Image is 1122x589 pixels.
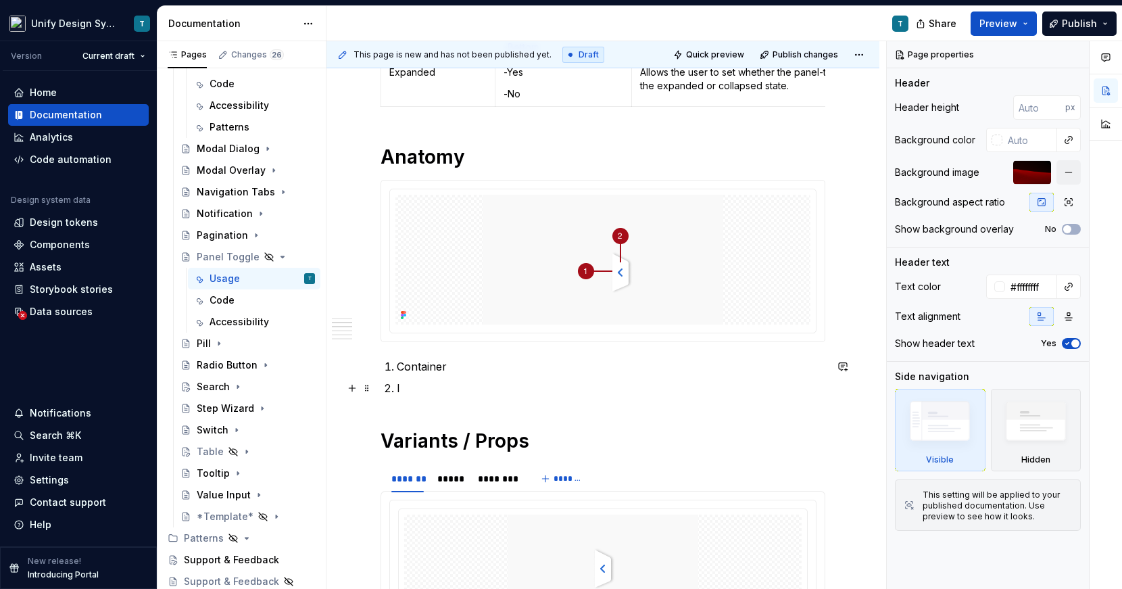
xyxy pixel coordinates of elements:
a: Pill [175,333,320,354]
div: Home [30,86,57,99]
div: Pagination [197,229,248,242]
a: Settings [8,469,149,491]
h1: Anatomy [381,145,825,169]
a: Storybook stories [8,279,149,300]
div: Code [210,77,235,91]
div: T [898,18,903,29]
a: Data sources [8,301,149,323]
div: Background image [895,166,979,179]
p: Expanded [389,66,487,79]
p: -No [504,87,623,101]
a: Search [175,376,320,398]
a: Accessibility [188,311,320,333]
span: 26 [270,49,284,60]
a: Components [8,234,149,256]
p: -Yes [504,66,623,79]
div: Notifications [30,406,91,420]
div: Table [197,445,224,458]
div: Patterns [162,527,320,549]
button: Notifications [8,402,149,424]
div: Design tokens [30,216,98,229]
div: Visible [926,454,954,465]
button: Search ⌘K [8,425,149,446]
div: Background aspect ratio [895,195,1005,209]
div: Version [11,51,42,62]
button: Unify Design SystemT [3,9,154,38]
div: Patterns [184,532,224,545]
div: Search ⌘K [30,429,81,442]
div: Show background overlay [895,222,1014,236]
img: 9fdcaa03-8f0a-443d-a87d-0c72d3ba2d5b.png [9,16,26,32]
span: Preview [979,17,1017,30]
p: Allows the user to set whether the panel-toggle is in the expanded or collapsed state. [640,66,879,93]
div: Accessibility [210,315,269,329]
label: Yes [1041,338,1056,349]
div: Modal Dialog [197,142,260,156]
div: This setting will be applied to your published documentation. Use preview to see how it looks. [923,490,1072,522]
p: px [1065,102,1075,113]
label: No [1045,224,1056,235]
div: Background color [895,133,975,147]
a: Home [8,82,149,103]
input: Auto [1005,275,1057,299]
a: Assets [8,256,149,278]
p: I [397,380,825,396]
a: Code [188,73,320,95]
button: Help [8,514,149,536]
a: Modal Overlay [175,160,320,181]
div: Side navigation [895,370,969,383]
button: Contact support [8,492,149,513]
p: New release! [28,556,81,567]
div: Support & Feedback [184,553,279,567]
div: Components [30,238,90,252]
input: Auto [1013,95,1065,120]
div: Support & Feedback [184,575,279,588]
div: Changes [231,49,284,60]
a: Code [188,289,320,311]
div: Header text [895,256,950,269]
div: T [308,272,312,285]
div: Text alignment [895,310,960,323]
a: Tooltip [175,463,320,484]
button: Share [909,11,965,36]
div: Storybook stories [30,283,113,296]
a: Radio Button [175,354,320,376]
h1: Variants / Props [381,429,825,453]
span: Current draft [82,51,135,62]
button: Publish changes [756,45,844,64]
a: Support & Feedback [162,549,320,571]
div: Documentation [30,108,102,122]
div: Hidden [991,389,1081,471]
a: Invite team [8,447,149,469]
span: Draft [579,49,599,60]
span: Publish [1062,17,1097,30]
div: Switch [197,423,228,437]
div: Show header text [895,337,975,350]
a: Switch [175,419,320,441]
div: Visible [895,389,985,471]
div: Value Input [197,488,251,502]
div: *Template* [197,510,253,523]
div: Header height [895,101,959,114]
div: Data sources [30,305,93,319]
a: Code automation [8,149,149,170]
div: Hidden [1021,454,1050,465]
a: Navigation Tabs [175,181,320,203]
a: Documentation [8,104,149,126]
div: Invite team [30,451,82,465]
div: Help [30,518,51,532]
a: Notification [175,203,320,225]
div: Accessibility [210,99,269,112]
div: Text color [895,280,941,293]
div: Code automation [30,153,112,166]
div: Usage [210,272,240,285]
button: Preview [971,11,1037,36]
a: UsageT [188,268,320,289]
div: Documentation [168,17,296,30]
a: Step Wizard [175,398,320,419]
div: Design system data [11,195,91,206]
button: Current draft [76,47,151,66]
div: Contact support [30,496,106,509]
div: Pill [197,337,211,350]
div: Notification [197,207,253,220]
